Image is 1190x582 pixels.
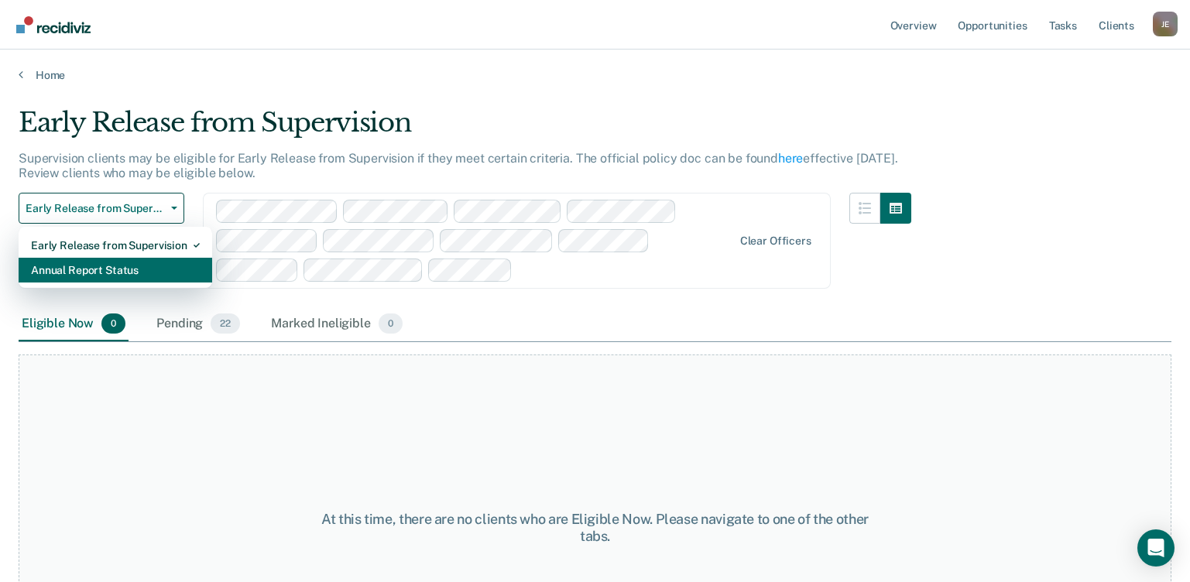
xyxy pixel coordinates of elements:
[211,313,240,334] span: 22
[26,202,165,215] span: Early Release from Supervision
[16,16,91,33] img: Recidiviz
[19,68,1171,82] a: Home
[740,235,811,248] div: Clear officers
[379,313,403,334] span: 0
[1153,12,1178,36] button: Profile dropdown button
[19,107,911,151] div: Early Release from Supervision
[153,307,243,341] div: Pending22
[1153,12,1178,36] div: J E
[101,313,125,334] span: 0
[1137,529,1175,567] div: Open Intercom Messenger
[19,151,898,180] p: Supervision clients may be eligible for Early Release from Supervision if they meet certain crite...
[19,307,129,341] div: Eligible Now0
[268,307,406,341] div: Marked Ineligible0
[307,511,883,544] div: At this time, there are no clients who are Eligible Now. Please navigate to one of the other tabs.
[19,193,184,224] button: Early Release from Supervision
[31,233,200,258] div: Early Release from Supervision
[31,258,200,282] div: Annual Report Status
[778,151,803,166] a: here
